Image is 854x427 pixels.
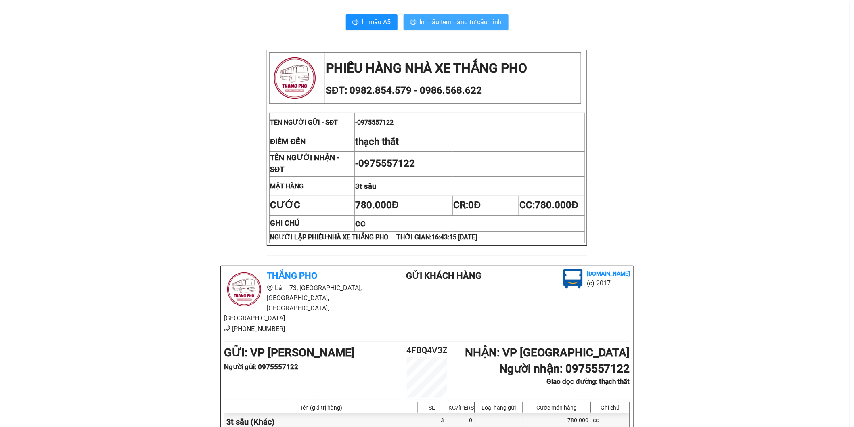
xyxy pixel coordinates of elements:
span: thạch thất [355,136,399,147]
b: Người nhận : 0975557122 [499,362,630,375]
span: phone [224,325,230,332]
div: Loại hàng gửi [477,404,521,411]
li: [PHONE_NUMBER] [224,324,374,334]
span: cc [355,218,366,229]
span: environment [267,285,273,291]
b: Gửi khách hàng [406,271,482,281]
strong: GHI CHÚ [270,219,299,228]
span: - [355,119,394,126]
h2: 4FBQ4V3Z [393,344,461,357]
span: 780.000Đ [355,199,399,211]
span: NHÀ XE THẮNG PHO THỜI GIAN: [328,233,477,241]
div: Cước món hàng [525,404,588,411]
span: In mẫu A5 [362,17,391,27]
li: (c) 2017 [587,278,630,288]
strong: TÊN NGƯỜI NHẬN - SĐT [270,153,339,174]
strong: MẶT HÀNG [270,182,304,190]
li: Lâm 73, [GEOGRAPHIC_DATA], [GEOGRAPHIC_DATA], [GEOGRAPHIC_DATA], [GEOGRAPHIC_DATA] [224,283,374,324]
span: In mẫu tem hàng tự cấu hình [420,17,502,27]
strong: CƯỚC [270,199,300,211]
span: 0975557122 [357,119,394,126]
span: SĐT: 0982.854.579 - 0986.568.622 [326,85,482,96]
img: logo [270,53,320,103]
button: printerIn mẫu tem hàng tự cấu hình [404,14,509,30]
img: logo.jpg [563,269,583,289]
span: CR: [453,199,481,211]
span: CC: [519,199,578,211]
b: [DOMAIN_NAME] [587,270,630,277]
span: printer [352,19,359,26]
b: Giao dọc đường: thạch thất [547,377,630,385]
b: Người gửi : 0975557122 [224,363,298,371]
span: 0975557122 [358,158,415,169]
div: Tên (giá trị hàng) [226,404,416,411]
strong: NGƯỜI LẬP PHIẾU: [270,233,477,241]
strong: ĐIỂM ĐẾN [270,137,306,146]
span: - [355,158,415,169]
b: Thắng Pho [267,271,317,281]
span: 16:43:15 [DATE] [431,233,477,241]
div: SL [420,404,444,411]
strong: PHIẾU HÀNG NHÀ XE THẮNG PHO [326,61,527,76]
span: 780.000Đ [535,199,578,211]
b: GỬI : VP [PERSON_NAME] [224,346,355,359]
span: TÊN NGƯỜI GỬI - SĐT [270,119,338,126]
b: NHẬN : VP [GEOGRAPHIC_DATA] [465,346,630,359]
span: 0Đ [468,199,481,211]
span: 3t sầu [355,182,376,191]
span: printer [410,19,417,26]
div: Ghi chú [593,404,628,411]
img: logo.jpg [224,269,264,310]
div: KG/[PERSON_NAME] [448,404,472,411]
button: printerIn mẫu A5 [346,14,398,30]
